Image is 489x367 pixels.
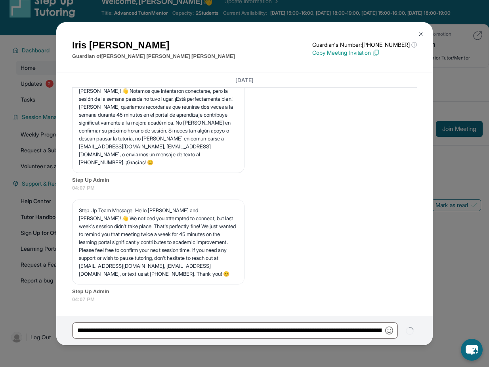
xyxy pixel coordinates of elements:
p: Guardian of [PERSON_NAME] [PERSON_NAME] [PERSON_NAME] [72,52,235,60]
span: Step Up Admin [72,288,417,296]
p: Guardian's Number: [PHONE_NUMBER] [312,41,417,49]
span: ⓘ [411,41,417,49]
span: 04:07 PM [72,296,417,304]
span: Step Up Admin [72,176,417,184]
button: chat-button [461,339,483,361]
p: Copy Meeting Invitation [312,49,417,57]
img: Emoji [385,327,393,334]
img: Copy Icon [372,49,380,56]
p: Mensaje del Equipo Step Up: ¡Hola [PERSON_NAME] y [PERSON_NAME]! 👋 Notamos que intentaron conecta... [79,79,238,166]
img: Close Icon [418,31,424,37]
h3: [DATE] [72,76,417,84]
p: Step Up Team Message: Hello [PERSON_NAME] and [PERSON_NAME]! 👋 We noticed you attempted to connec... [79,206,238,278]
h1: Iris [PERSON_NAME] [72,38,235,52]
span: 04:07 PM [72,184,417,192]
